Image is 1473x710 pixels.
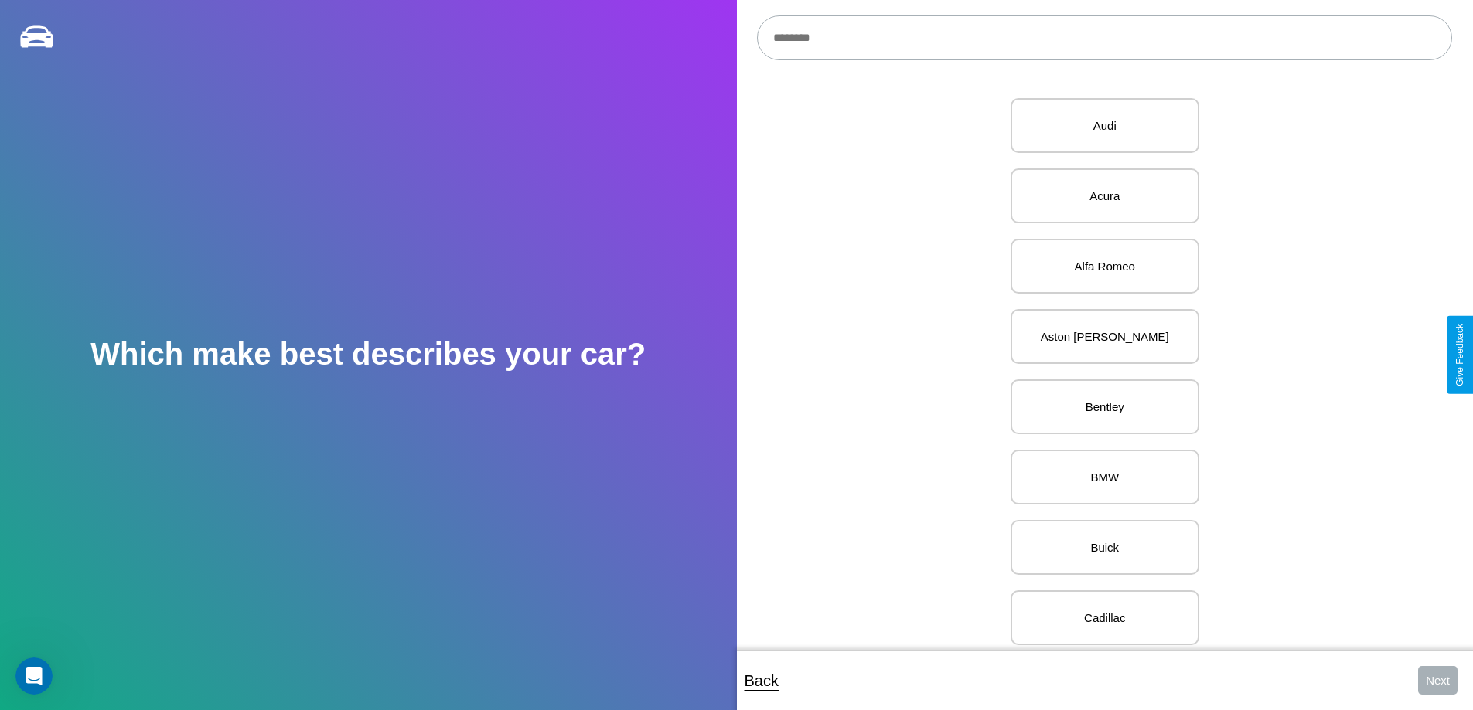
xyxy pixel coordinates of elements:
[1028,396,1182,417] p: Bentley
[1028,326,1182,347] p: Aston [PERSON_NAME]
[1028,537,1182,558] p: Buick
[1028,256,1182,277] p: Alfa Romeo
[745,667,779,695] p: Back
[1028,185,1182,206] p: Acura
[15,657,53,695] iframe: Intercom live chat
[1454,324,1465,386] div: Give Feedback
[1028,467,1182,487] p: BMW
[1028,607,1182,628] p: Cadillac
[1418,666,1458,695] button: Next
[1028,115,1182,136] p: Audi
[90,337,646,372] h2: Which make best describes your car?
